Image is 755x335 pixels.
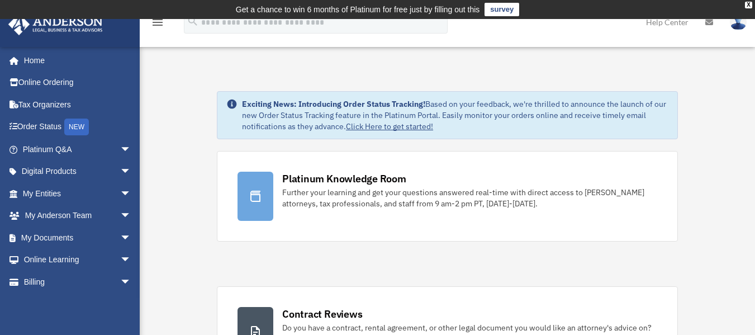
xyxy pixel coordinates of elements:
strong: Exciting News: Introducing Order Status Tracking! [242,99,425,109]
a: Order StatusNEW [8,116,148,139]
a: Events Calendar [8,293,148,315]
span: arrow_drop_down [120,227,143,249]
div: Further your learning and get your questions answered real-time with direct access to [PERSON_NAM... [282,187,657,209]
span: arrow_drop_down [120,271,143,294]
a: Platinum Q&Aarrow_drop_down [8,138,148,161]
a: Online Ordering [8,72,148,94]
div: close [745,2,752,8]
div: Contract Reviews [282,307,362,321]
a: Online Learningarrow_drop_down [8,249,148,271]
a: survey [485,3,519,16]
img: Anderson Advisors Platinum Portal [5,13,106,35]
div: Based on your feedback, we're thrilled to announce the launch of our new Order Status Tracking fe... [242,98,668,132]
span: arrow_drop_down [120,161,143,183]
a: Tax Organizers [8,93,148,116]
i: search [187,15,199,27]
a: Home [8,49,143,72]
a: Billingarrow_drop_down [8,271,148,293]
a: Click Here to get started! [346,121,433,131]
i: menu [151,16,164,29]
a: menu [151,20,164,29]
span: arrow_drop_down [120,182,143,205]
div: NEW [64,119,89,135]
div: Get a chance to win 6 months of Platinum for free just by filling out this [236,3,480,16]
img: User Pic [730,14,747,30]
a: My Documentsarrow_drop_down [8,227,148,249]
div: Platinum Knowledge Room [282,172,406,186]
a: My Entitiesarrow_drop_down [8,182,148,205]
a: My Anderson Teamarrow_drop_down [8,205,148,227]
span: arrow_drop_down [120,138,143,161]
span: arrow_drop_down [120,249,143,272]
a: Digital Productsarrow_drop_down [8,161,148,183]
a: Platinum Knowledge Room Further your learning and get your questions answered real-time with dire... [217,151,678,242]
span: arrow_drop_down [120,205,143,228]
